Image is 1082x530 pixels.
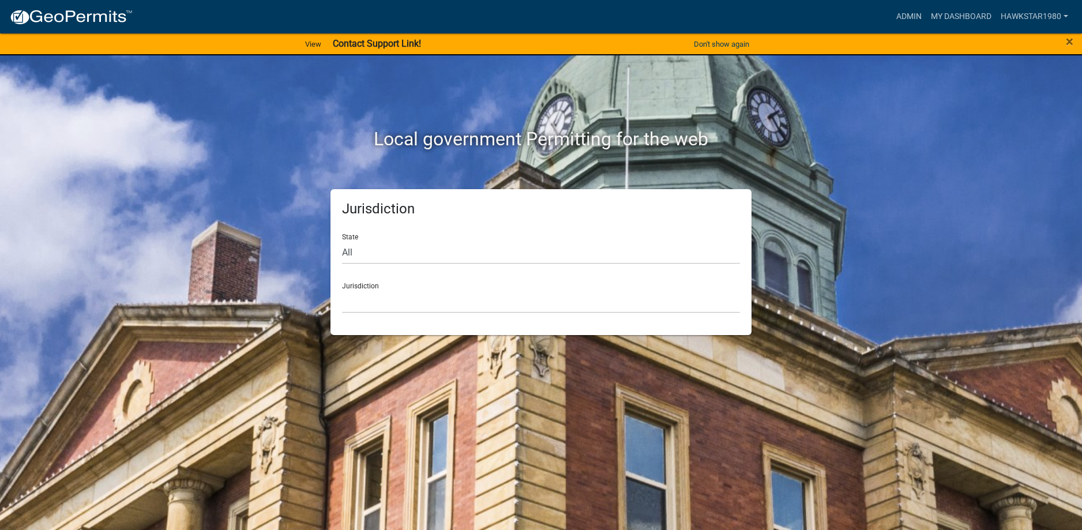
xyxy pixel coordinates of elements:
[333,38,421,49] strong: Contact Support Link!
[689,35,754,54] button: Don't show again
[221,128,861,150] h2: Local government Permitting for the web
[892,6,926,28] a: Admin
[926,6,996,28] a: My Dashboard
[1066,35,1073,48] button: Close
[342,201,740,217] h5: Jurisdiction
[1066,33,1073,50] span: ×
[996,6,1073,28] a: Hawkstar1980
[300,35,326,54] a: View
